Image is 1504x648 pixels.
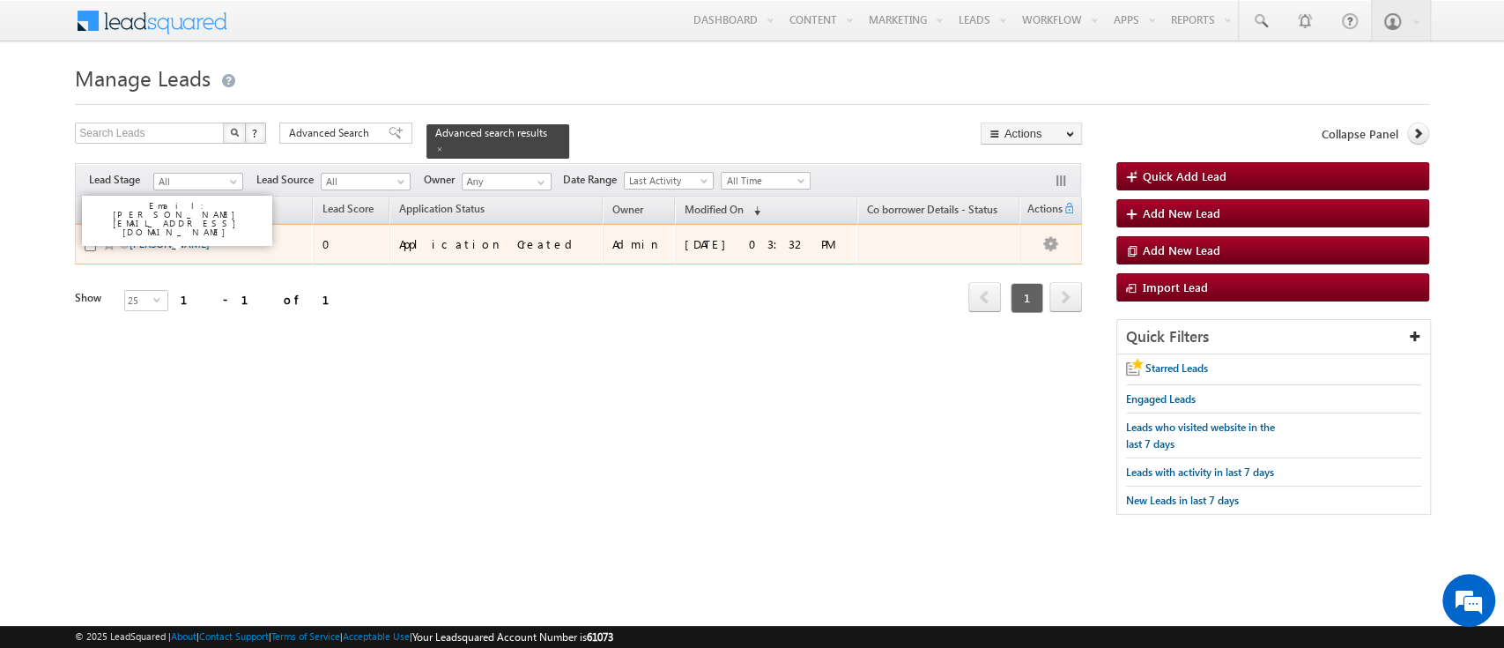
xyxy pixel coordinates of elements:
[867,203,997,216] span: Co borrower Details - Status
[528,174,550,191] a: Show All Items
[322,202,374,215] span: Lead Score
[1020,199,1063,222] span: Actions
[412,630,613,644] span: Your Leadsquared Account Number is
[1145,361,1208,375] span: Starred Leads
[390,199,493,222] a: Application Status
[624,172,714,190] a: Last Activity
[314,199,382,222] a: Lead Score
[30,93,74,115] img: d_60004797649_company_0_60004797649
[89,201,265,236] p: Email: [PERSON_NAME][EMAIL_ADDRESS][DOMAIN_NAME]
[968,284,1001,312] a: prev
[1011,283,1043,313] span: 1
[968,282,1001,312] span: prev
[321,173,411,190] a: All
[289,125,374,141] span: Advanced Search
[153,173,243,190] a: All
[399,236,595,252] div: Application Created
[322,236,382,252] div: 0
[23,163,322,495] textarea: Type your message and hit 'Enter'
[322,174,405,190] span: All
[153,295,167,303] span: select
[676,199,769,222] a: Modified On (sorted descending)
[271,630,340,642] a: Terms of Service
[685,236,849,252] div: [DATE] 03:32 PM
[1143,242,1220,257] span: Add New Lead
[612,203,643,216] span: Owner
[252,125,260,140] span: ?
[722,173,805,189] span: All Time
[230,128,239,137] img: Search
[1143,205,1220,220] span: Add New Lead
[746,204,760,218] span: (sorted descending)
[181,289,351,309] div: 1 - 1 of 1
[981,123,1082,145] button: Actions
[154,174,238,190] span: All
[289,9,331,51] div: Minimize live chat window
[625,173,708,189] span: Last Activity
[435,126,547,139] span: Advanced search results
[685,203,744,216] span: Modified On
[424,172,462,188] span: Owner
[125,291,153,310] span: 25
[612,236,667,252] div: Admin
[1322,126,1398,142] span: Collapse Panel
[563,172,624,188] span: Date Range
[587,630,613,644] span: 61073
[199,630,269,642] a: Contact Support
[399,202,485,215] span: Application Status
[256,172,321,188] span: Lead Source
[171,630,196,642] a: About
[1126,494,1239,507] span: New Leads in last 7 days
[1049,284,1082,312] a: next
[1049,282,1082,312] span: next
[1143,279,1208,294] span: Import Lead
[75,290,110,306] div: Show
[343,630,410,642] a: Acceptable Use
[462,173,552,190] input: Type to Search
[245,123,266,144] button: ?
[240,510,320,533] em: Start Chat
[75,63,211,92] span: Manage Leads
[721,172,811,190] a: All Time
[1117,320,1430,354] div: Quick Filters
[1143,168,1226,183] span: Quick Add Lead
[92,93,296,115] div: Chat with us now
[75,629,613,645] span: © 2025 LeadSquared | | | | |
[89,172,153,188] span: Lead Stage
[1126,392,1196,406] span: Engaged Leads
[1126,421,1275,451] span: Leads who visited website in the last 7 days
[1126,466,1274,479] span: Leads with activity in last 7 days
